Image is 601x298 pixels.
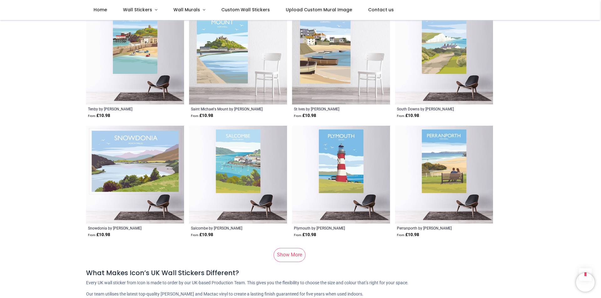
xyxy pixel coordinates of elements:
span: Wall Murals [173,7,200,13]
a: South Downs by [PERSON_NAME] [397,106,472,111]
img: Salcombe Wall Sticker by Julia Seaton [189,126,287,224]
span: Wall Stickers [123,7,152,13]
span: From [294,114,301,118]
img: Tenby Wall Sticker by Julia Seaton [86,7,184,104]
span: From [397,114,404,118]
strong: £ 10.98 [397,232,419,238]
a: Salcombe by [PERSON_NAME] [191,225,266,230]
img: South Downs Wall Sticker by Julia Seaton [395,7,493,104]
img: Snowdonia Wall Sticker by Julia Seaton [86,126,184,224]
span: Home [94,7,107,13]
a: Perranporth by [PERSON_NAME] [397,225,472,230]
span: From [88,114,95,118]
strong: £ 10.98 [397,113,419,119]
strong: £ 10.98 [191,113,213,119]
span: From [191,114,198,118]
strong: £ 10.98 [88,232,110,238]
strong: £ 10.98 [294,113,316,119]
strong: £ 10.98 [88,113,110,119]
span: From [191,233,198,237]
a: Show More [274,248,306,262]
img: Plymouth Wall Sticker by Julia Seaton [292,126,390,224]
a: Plymouth by [PERSON_NAME] [294,225,369,230]
iframe: Brevo live chat [576,273,595,292]
span: From [294,233,301,237]
a: Tenby by [PERSON_NAME] [88,106,163,111]
img: Saint Michael's Mount Wall Sticker by Julia Seaton [189,7,287,104]
a: St Ives by [PERSON_NAME] [294,106,369,111]
span: Upload Custom Mural Image [286,7,352,13]
span: From [88,233,95,237]
p: Every UK wall sticker from Icon is made to order by our UK-based Production Team. This gives you ... [86,280,515,286]
img: St Ives Wall Sticker by Julia Seaton [292,7,390,104]
h4: What Makes Icon’s UK Wall Stickers Different? [86,268,515,277]
a: Saint Michael's Mount by [PERSON_NAME] [191,106,266,111]
span: Custom Wall Stickers [221,7,270,13]
span: From [397,233,404,237]
strong: £ 10.98 [294,232,316,238]
img: Perranporth Wall Sticker by Julia Seaton [395,126,493,224]
span: Contact us [368,7,394,13]
a: Snowdonia by [PERSON_NAME] [88,225,163,230]
strong: £ 10.98 [191,232,213,238]
p: Our team utilises the latest top-quality [PERSON_NAME] and Mactac vinyl to create a lasting finis... [86,291,515,297]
